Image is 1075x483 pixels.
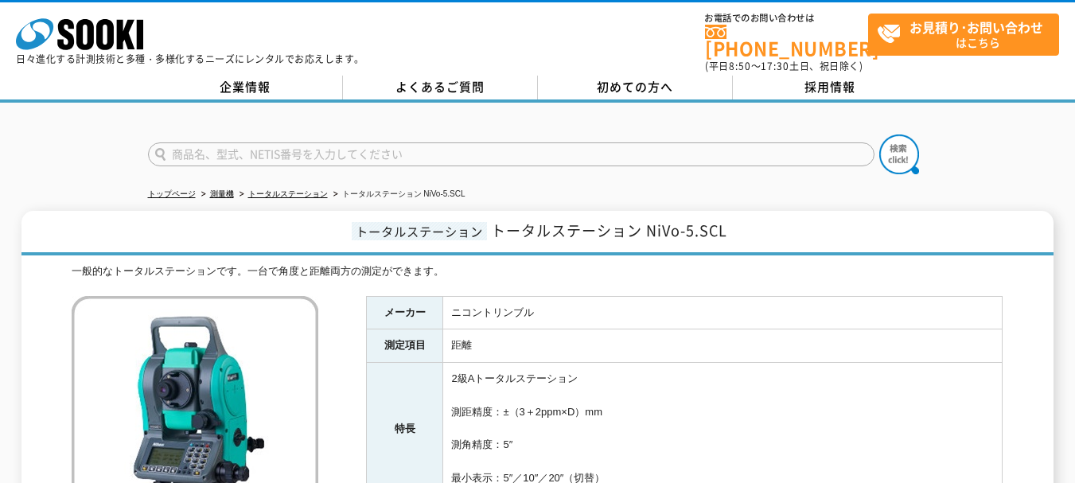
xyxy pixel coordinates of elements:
[761,59,789,73] span: 17:30
[367,296,443,329] th: メーカー
[148,189,196,198] a: トップページ
[538,76,733,99] a: 初めての方へ
[868,14,1059,56] a: お見積り･お問い合わせはこちら
[705,25,868,57] a: [PHONE_NUMBER]
[367,329,443,363] th: 測定項目
[879,134,919,174] img: btn_search.png
[443,296,1003,329] td: ニコントリンブル
[148,142,874,166] input: 商品名、型式、NETIS番号を入力してください
[705,14,868,23] span: お電話でのお問い合わせは
[597,78,673,95] span: 初めての方へ
[72,263,1003,280] div: 一般的なトータルステーションです。一台で角度と距離両方の測定ができます。
[330,186,465,203] li: トータルステーション NiVo-5.SCL
[491,220,727,241] span: トータルステーション NiVo-5.SCL
[343,76,538,99] a: よくあるご質問
[909,18,1043,37] strong: お見積り･お問い合わせ
[733,76,928,99] a: 採用情報
[16,54,364,64] p: 日々進化する計測技術と多種・多様化するニーズにレンタルでお応えします。
[248,189,328,198] a: トータルステーション
[148,76,343,99] a: 企業情報
[877,14,1058,54] span: はこちら
[210,189,234,198] a: 測量機
[352,222,487,240] span: トータルステーション
[443,329,1003,363] td: 距離
[729,59,751,73] span: 8:50
[705,59,863,73] span: (平日 ～ 土日、祝日除く)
